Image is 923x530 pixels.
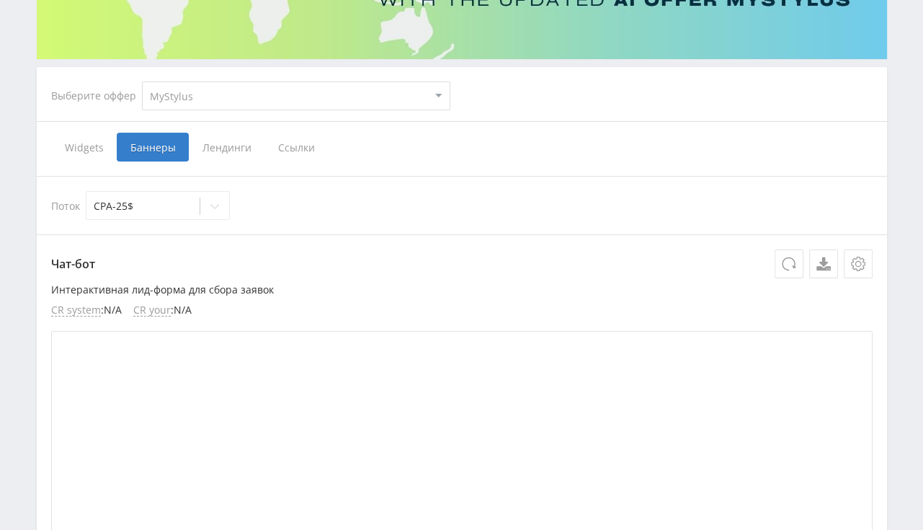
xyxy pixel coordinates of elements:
li: : N/A [133,304,192,317]
div: Поток [51,191,873,220]
p: Интерактивная лид-форма для сбора заявок [51,284,873,296]
span: Widgets [51,133,117,162]
a: Скачать [809,249,838,278]
span: Баннеры [117,133,189,162]
p: Чат-бот [51,249,873,278]
span: Лендинги [189,133,264,162]
button: Обновить [775,249,803,278]
button: Настройки [844,249,873,278]
span: CR your [133,304,171,317]
li: : N/A [51,304,122,317]
span: CR system [51,304,101,317]
div: Выберите оффер [51,90,142,102]
span: Ссылки [264,133,329,162]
